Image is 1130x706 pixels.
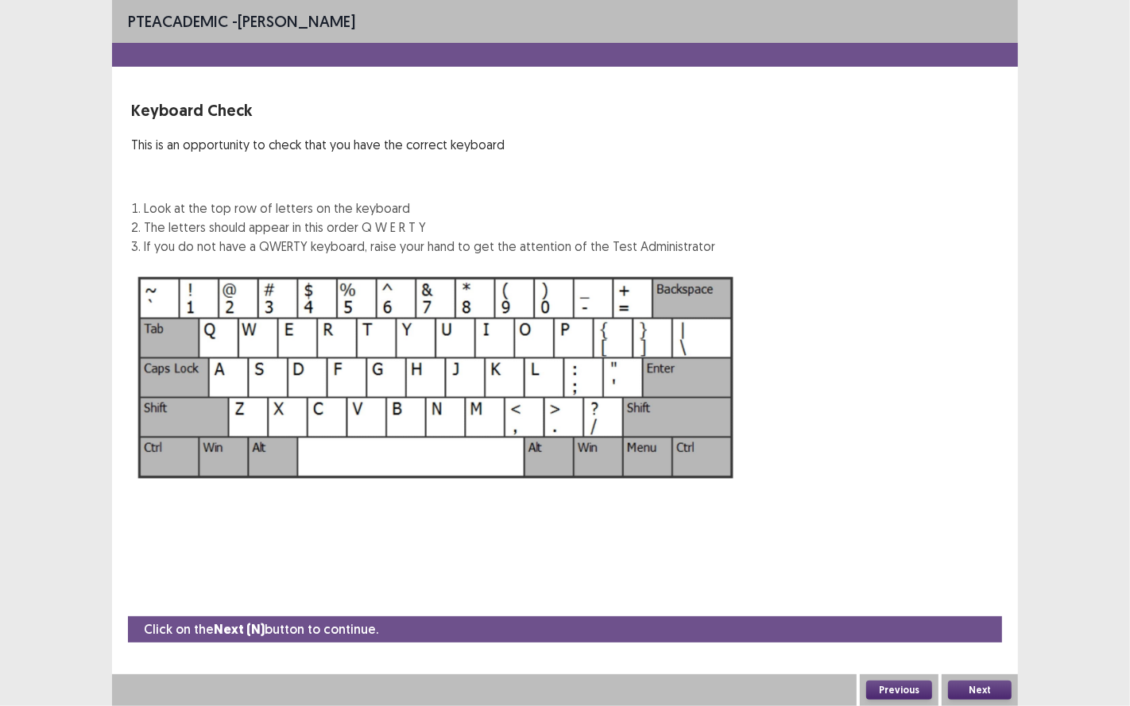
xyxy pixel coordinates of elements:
li: If you do not have a QWERTY keyboard, raise your hand to get the attention of the Test Administrator [144,237,715,256]
p: - [PERSON_NAME] [128,10,355,33]
button: Previous [866,681,932,700]
strong: Next (N) [214,621,265,638]
button: Next [948,681,1012,700]
p: This is an opportunity to check that you have the correct keyboard [131,135,715,154]
li: The letters should appear in this order Q W E R T Y [144,218,715,237]
img: Keyboard Image [131,268,741,487]
span: PTE academic [128,11,228,31]
li: Look at the top row of letters on the keyboard [144,199,715,218]
p: Keyboard Check [131,98,715,122]
p: Click on the button to continue. [144,619,378,639]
